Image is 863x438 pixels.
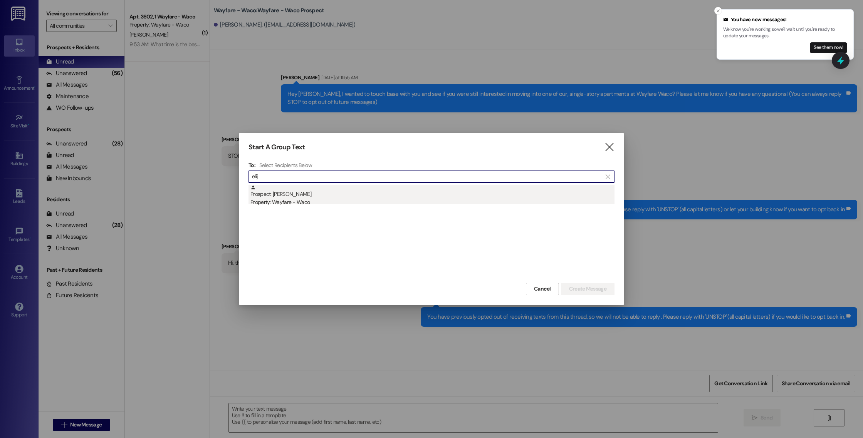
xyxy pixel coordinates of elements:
[606,174,610,180] i: 
[723,16,847,23] div: You have new messages!
[250,198,615,206] div: Property: Wayfare - Waco
[248,185,615,204] div: Prospect: [PERSON_NAME]Property: Wayfare - Waco
[723,26,847,40] p: We know you're working, so we'll wait until you're ready to update your messages.
[252,171,602,182] input: Search for any contact or apartment
[810,42,847,53] button: See them now!
[561,283,615,295] button: Create Message
[534,285,551,293] span: Cancel
[248,143,305,152] h3: Start A Group Text
[248,162,255,169] h3: To:
[250,185,615,207] div: Prospect: [PERSON_NAME]
[602,171,614,182] button: Clear text
[714,7,722,15] button: Close toast
[569,285,606,293] span: Create Message
[604,143,615,151] i: 
[259,162,312,169] h4: Select Recipients Below
[526,283,559,295] button: Cancel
